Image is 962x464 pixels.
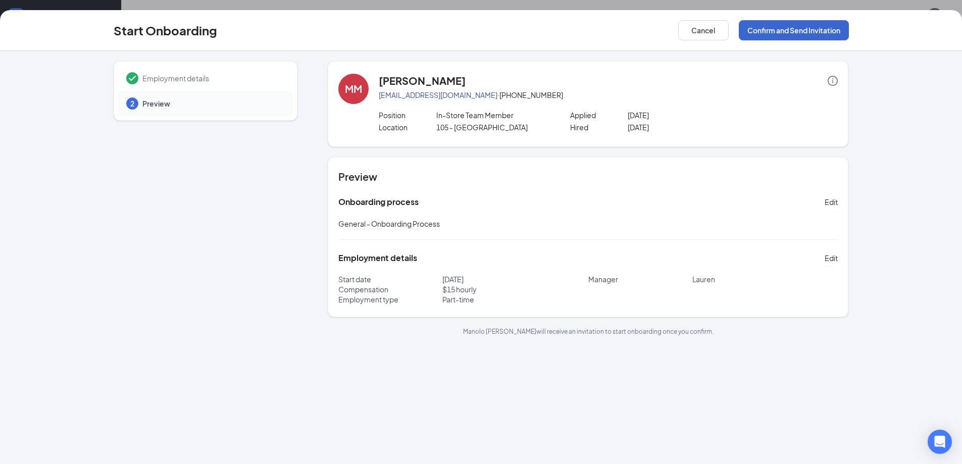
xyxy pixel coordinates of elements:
[142,98,283,109] span: Preview
[338,170,838,184] h4: Preview
[142,73,283,83] span: Employment details
[345,82,362,96] div: MM
[692,274,838,284] p: Lauren
[628,110,742,120] p: [DATE]
[379,122,436,132] p: Location
[130,98,134,109] span: 2
[338,196,419,208] h5: Onboarding process
[328,327,848,336] p: Manolo [PERSON_NAME] will receive an invitation to start onboarding once you confirm.
[436,122,551,132] p: 105 - [GEOGRAPHIC_DATA]
[588,274,692,284] p: Manager
[570,110,628,120] p: Applied
[825,250,838,266] button: Edit
[828,76,838,86] span: info-circle
[379,90,838,100] p: · [PHONE_NUMBER]
[628,122,742,132] p: [DATE]
[570,122,628,132] p: Hired
[379,74,466,88] h4: [PERSON_NAME]
[739,20,849,40] button: Confirm and Send Invitation
[338,294,442,304] p: Employment type
[442,284,588,294] p: $ 15 hourly
[338,219,440,228] span: General - Onboarding Process
[338,284,442,294] p: Compensation
[825,197,838,207] span: Edit
[825,253,838,263] span: Edit
[379,90,497,99] a: [EMAIL_ADDRESS][DOMAIN_NAME]
[442,294,588,304] p: Part-time
[436,110,551,120] p: In-Store Team Member
[126,72,138,84] svg: Checkmark
[338,252,417,264] h5: Employment details
[114,22,217,39] h3: Start Onboarding
[678,20,729,40] button: Cancel
[379,110,436,120] p: Position
[338,274,442,284] p: Start date
[825,194,838,210] button: Edit
[442,274,588,284] p: [DATE]
[928,430,952,454] div: Open Intercom Messenger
